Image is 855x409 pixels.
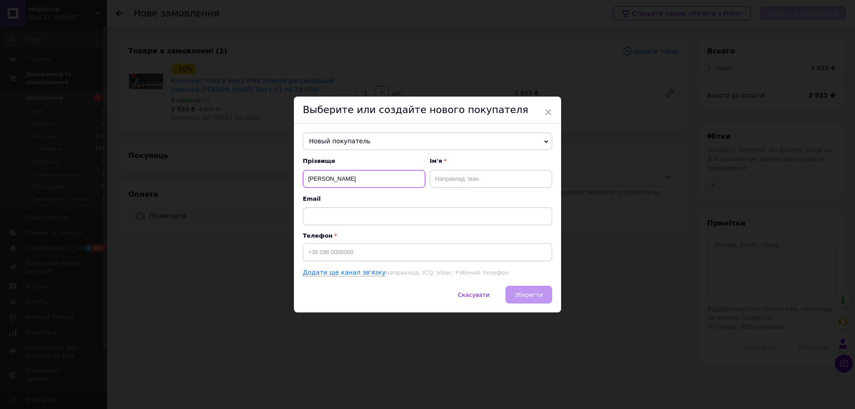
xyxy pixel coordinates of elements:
p: Телефон [303,232,552,239]
a: Додати ще канал зв'язку [303,269,386,276]
button: Скасувати [448,286,499,304]
span: Прізвище [303,157,425,165]
span: Ім'я [430,157,552,165]
input: +38 096 0000000 [303,243,552,261]
input: Наприклад: Іван [430,170,552,188]
input: Наприклад: Іванов [303,170,425,188]
span: Новый покупатель [303,133,552,150]
span: Email [303,195,552,203]
div: Выберите или создайте нового покупателя [294,97,561,124]
span: Скасувати [458,292,489,298]
span: × [544,105,552,120]
span: наприклад, ICQ, Viber, Робочий телефон [386,269,509,276]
